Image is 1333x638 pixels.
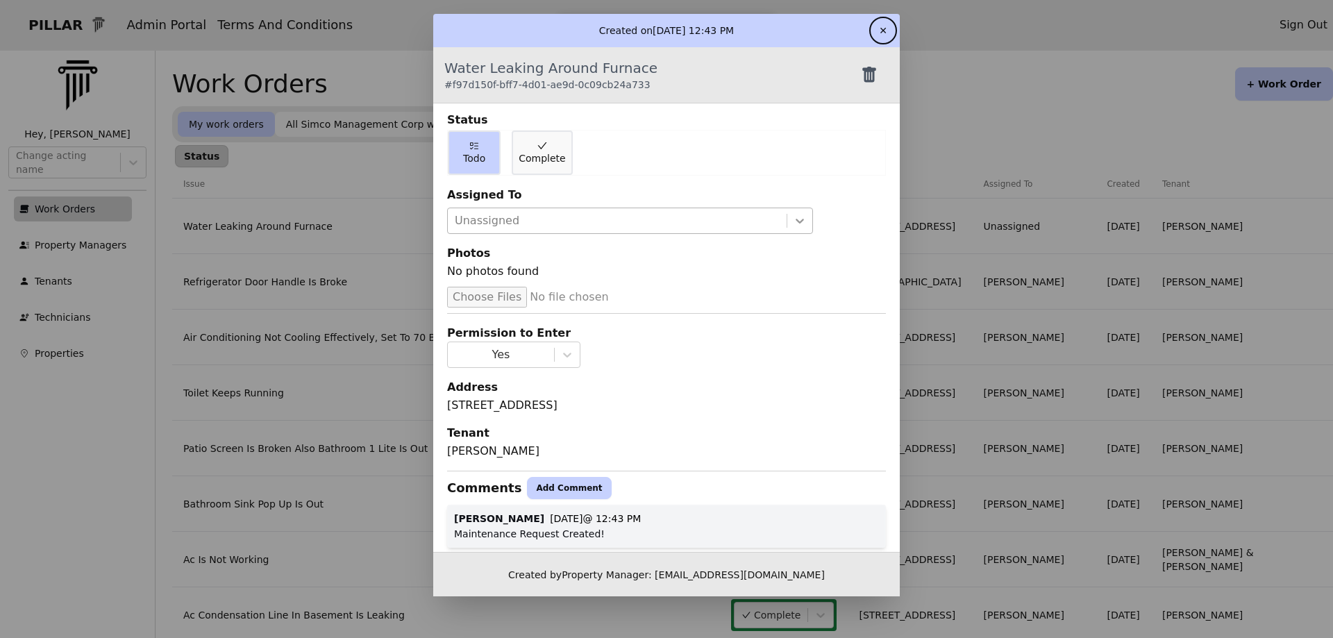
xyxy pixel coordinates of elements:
div: Comments [447,478,521,498]
p: [DATE] @ 12:43 PM [550,512,641,526]
span: Todo [463,151,485,165]
button: Complete [512,131,572,175]
div: [PERSON_NAME] [447,443,886,460]
p: Created on [DATE] 12:43 PM [599,24,734,37]
div: Tenant [447,425,886,442]
div: No photos found [447,263,886,285]
div: Permission to Enter [447,325,886,342]
button: ✕ [872,19,894,42]
div: Photos [447,245,886,262]
button: Todo [448,131,501,175]
div: Address [447,379,886,396]
div: Assigned To [447,187,886,203]
span: Complete [519,151,565,165]
div: [STREET_ADDRESS] [447,397,886,414]
div: Status [447,112,886,128]
div: Water Leaking Around Furnace [444,58,657,92]
div: Created by Property Manager: [EMAIL_ADDRESS][DOMAIN_NAME] [433,552,900,596]
button: Add Comment [527,477,611,499]
div: Maintenance Request Created! [454,527,879,541]
div: # f97d150f-bff7-4d01-ae9d-0c09cb24a733 [444,78,657,92]
p: [PERSON_NAME] [454,512,544,526]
